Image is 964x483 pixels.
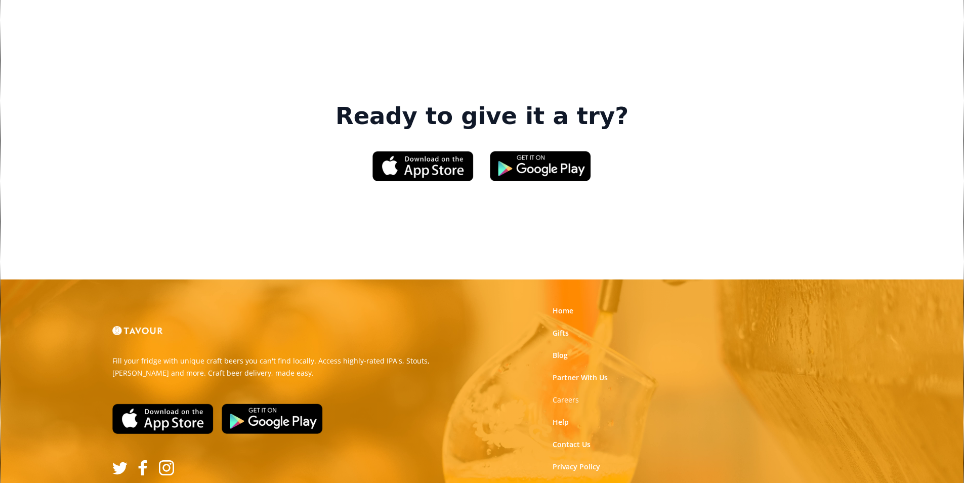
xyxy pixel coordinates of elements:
[553,462,600,472] a: Privacy Policy
[336,102,628,131] strong: Ready to give it a try?
[553,395,579,405] strong: Careers
[553,439,591,450] a: Contact Us
[553,395,579,405] a: Careers
[553,350,568,360] a: Blog
[112,355,475,379] p: Fill your fridge with unique craft beers you can't find locally. Access highly-rated IPA's, Stout...
[553,306,573,316] a: Home
[553,373,608,383] a: Partner With Us
[553,328,569,338] a: Gifts
[553,417,569,427] a: Help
